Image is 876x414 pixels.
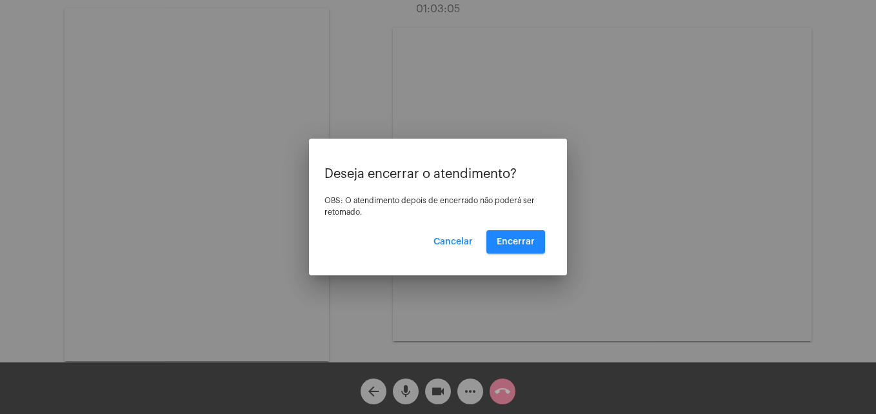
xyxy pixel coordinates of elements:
[497,237,535,246] span: Encerrar
[486,230,545,253] button: Encerrar
[324,167,552,181] p: Deseja encerrar o atendimento?
[423,230,483,253] button: Cancelar
[433,237,473,246] span: Cancelar
[324,197,535,216] span: OBS: O atendimento depois de encerrado não poderá ser retomado.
